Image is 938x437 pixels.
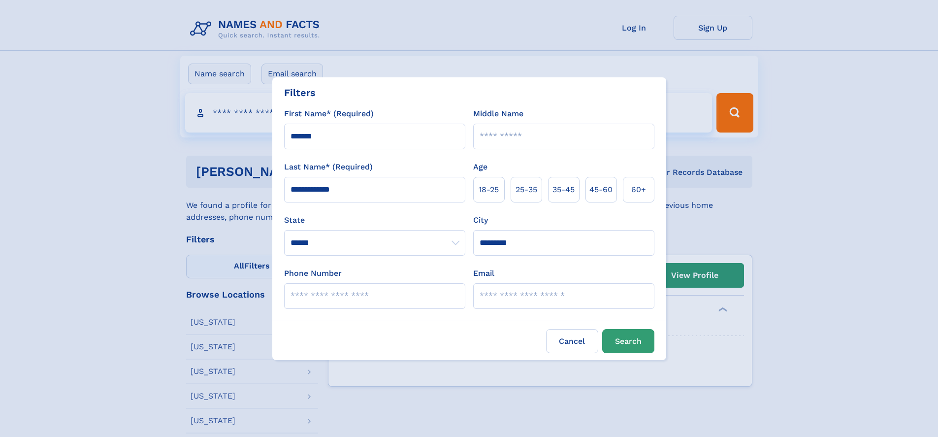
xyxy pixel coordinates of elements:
[479,184,499,196] span: 18‑25
[473,108,523,120] label: Middle Name
[284,214,465,226] label: State
[284,268,342,279] label: Phone Number
[473,214,488,226] label: City
[473,161,487,173] label: Age
[516,184,537,196] span: 25‑35
[589,184,613,196] span: 45‑60
[284,108,374,120] label: First Name* (Required)
[602,329,654,353] button: Search
[631,184,646,196] span: 60+
[284,161,373,173] label: Last Name* (Required)
[546,329,598,353] label: Cancel
[552,184,575,196] span: 35‑45
[473,268,494,279] label: Email
[284,85,316,100] div: Filters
